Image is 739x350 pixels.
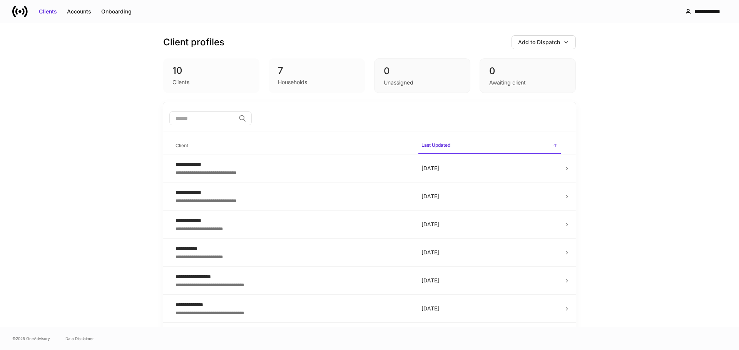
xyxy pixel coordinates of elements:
[62,5,96,18] button: Accounts
[418,138,561,154] span: Last Updated
[374,58,470,93] div: 0Unassigned
[518,38,560,46] div: Add to Dispatch
[278,78,307,86] div: Households
[421,141,450,149] h6: Last Updated
[163,36,224,48] h3: Client profiles
[489,79,526,86] div: Awaiting client
[384,79,413,86] div: Unassigned
[172,78,189,86] div: Clients
[176,142,188,149] h6: Client
[421,221,558,228] p: [DATE]
[278,65,356,77] div: 7
[96,5,137,18] button: Onboarding
[489,65,566,77] div: 0
[39,8,57,15] div: Clients
[421,192,558,200] p: [DATE]
[65,335,94,342] a: Data Disclaimer
[67,8,91,15] div: Accounts
[421,164,558,172] p: [DATE]
[512,35,576,49] button: Add to Dispatch
[384,65,461,77] div: 0
[172,65,250,77] div: 10
[101,8,132,15] div: Onboarding
[480,58,576,93] div: 0Awaiting client
[34,5,62,18] button: Clients
[12,335,50,342] span: © 2025 OneAdvisory
[421,305,558,312] p: [DATE]
[421,277,558,284] p: [DATE]
[172,138,412,154] span: Client
[421,249,558,256] p: [DATE]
